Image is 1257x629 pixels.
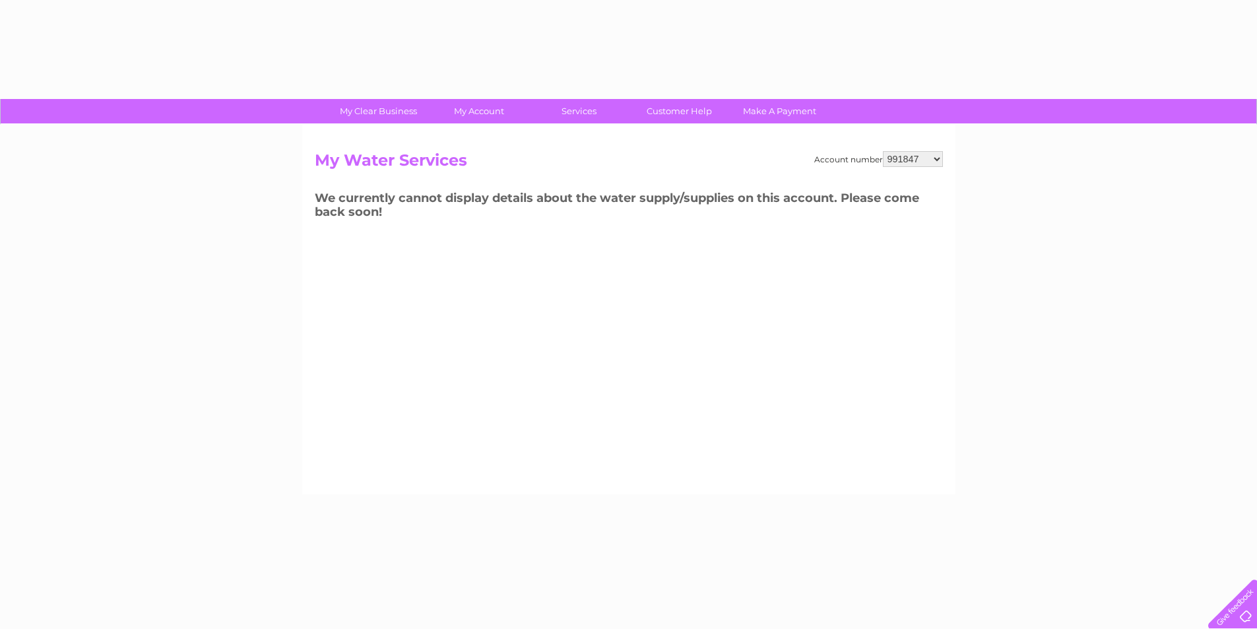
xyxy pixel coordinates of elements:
a: Services [525,99,633,123]
a: Make A Payment [725,99,834,123]
div: Account number [814,151,943,167]
a: My Clear Business [324,99,433,123]
h3: We currently cannot display details about the water supply/supplies on this account. Please come ... [315,189,943,225]
h2: My Water Services [315,151,943,176]
a: Customer Help [625,99,734,123]
a: My Account [424,99,533,123]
